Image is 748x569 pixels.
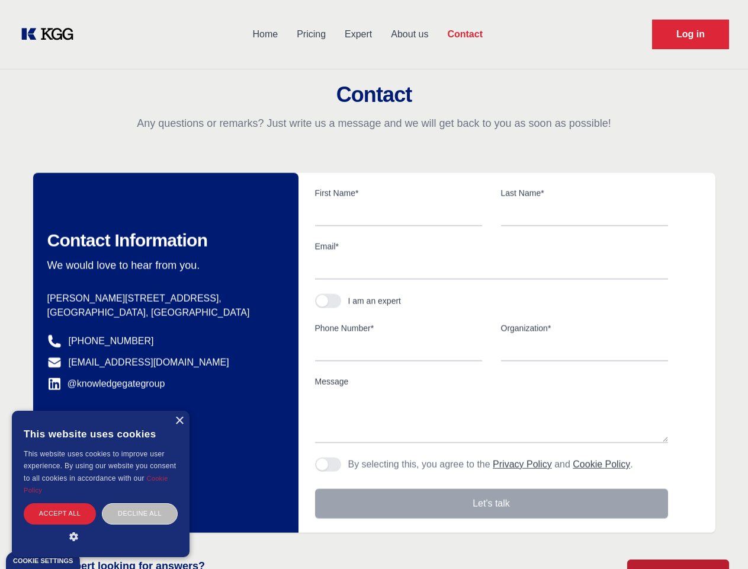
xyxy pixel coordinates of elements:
[348,295,402,307] div: I am an expert
[19,25,83,44] a: KOL Knowledge Platform: Talk to Key External Experts (KEE)
[335,19,381,50] a: Expert
[24,450,176,482] span: This website uses cookies to improve user experience. By using our website you consent to all coo...
[438,19,492,50] a: Contact
[348,458,633,472] p: By selecting this, you agree to the and .
[13,558,73,564] div: Cookie settings
[47,377,165,391] a: @knowledgegategroup
[24,420,178,448] div: This website uses cookies
[315,187,482,199] label: First Name*
[287,19,335,50] a: Pricing
[47,230,280,251] h2: Contact Information
[315,241,668,252] label: Email*
[69,334,154,349] a: [PHONE_NUMBER]
[381,19,438,50] a: About us
[315,376,668,388] label: Message
[573,459,630,469] a: Cookie Policy
[14,116,734,130] p: Any questions or remarks? Just write us a message and we will get back to you as soon as possible!
[493,459,552,469] a: Privacy Policy
[47,292,280,306] p: [PERSON_NAME][STREET_ADDRESS],
[24,503,96,524] div: Accept all
[47,258,280,273] p: We would love to hear from you.
[315,489,668,519] button: Let's talk
[24,475,168,494] a: Cookie Policy
[47,306,280,320] p: [GEOGRAPHIC_DATA], [GEOGRAPHIC_DATA]
[102,503,178,524] div: Decline all
[175,417,184,426] div: Close
[69,356,229,370] a: [EMAIL_ADDRESS][DOMAIN_NAME]
[14,83,734,107] h2: Contact
[501,187,668,199] label: Last Name*
[689,512,748,569] iframe: Chat Widget
[501,322,668,334] label: Organization*
[243,19,287,50] a: Home
[652,20,729,49] a: Request Demo
[315,322,482,334] label: Phone Number*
